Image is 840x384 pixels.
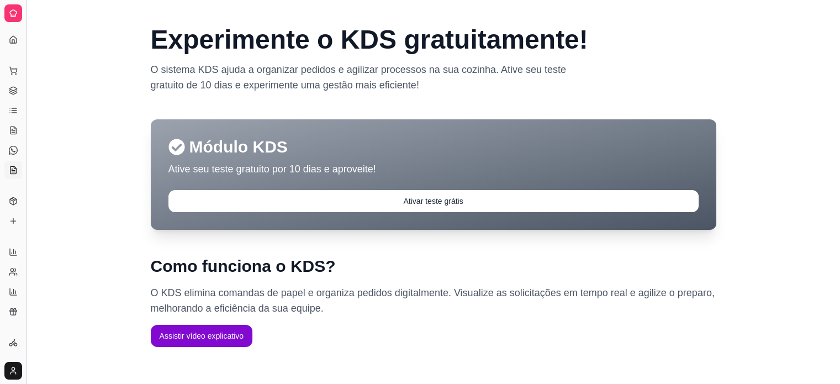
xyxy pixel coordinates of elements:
h2: Experimente o KDS gratuitamente ! [151,27,716,53]
p: Módulo KDS [168,137,699,157]
button: Assistir vídeo explicativo [151,325,253,347]
p: O KDS elimina comandas de papel e organiza pedidos digitalmente. Visualize as solicitações em tem... [151,285,716,316]
button: Ativar teste grátis [168,190,699,212]
h2: Como funciona o KDS? [151,256,716,276]
p: O sistema KDS ajuda a organizar pedidos e agilizar processos na sua cozinha. Ative seu teste grat... [151,62,575,93]
a: Assistir vídeo explicativo [151,331,253,340]
p: Ative seu teste gratuito por 10 dias e aproveite! [168,161,699,177]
